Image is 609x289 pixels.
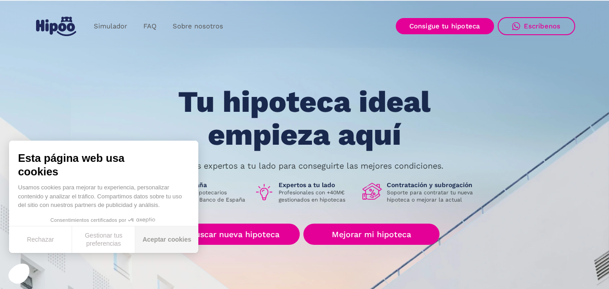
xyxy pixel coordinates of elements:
[154,181,247,189] h1: Banco de España
[86,18,135,35] a: Simulador
[34,13,78,40] a: home
[279,181,355,189] h1: Expertos a tu lado
[133,86,475,151] h1: Tu hipoteca ideal empieza aquí
[135,18,165,35] a: FAQ
[524,22,561,30] div: Escríbenos
[303,224,439,245] a: Mejorar mi hipoteca
[166,162,444,170] p: Nuestros expertos a tu lado para conseguirte las mejores condiciones.
[165,18,231,35] a: Sobre nosotros
[387,181,480,189] h1: Contratación y subrogación
[387,189,480,203] p: Soporte para contratar tu nueva hipoteca o mejorar la actual
[154,189,247,203] p: Intermediarios hipotecarios regulados por el Banco de España
[169,224,300,245] a: Buscar nueva hipoteca
[279,189,355,203] p: Profesionales con +40M€ gestionados en hipotecas
[396,18,494,34] a: Consigue tu hipoteca
[498,17,575,35] a: Escríbenos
